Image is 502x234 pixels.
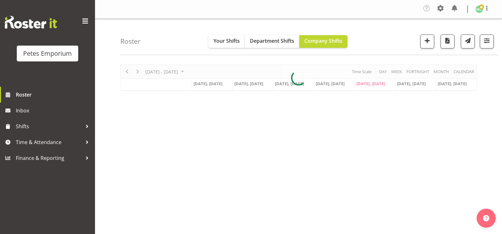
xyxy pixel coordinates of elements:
button: Company Shifts [299,35,347,48]
span: Company Shifts [304,37,342,44]
span: Shifts [16,122,82,131]
button: Department Shifts [245,35,299,48]
img: help-xxl-2.png [483,215,489,221]
button: Your Shifts [208,35,245,48]
span: Inbox [16,106,92,115]
span: Roster [16,90,92,99]
span: Department Shifts [250,37,294,44]
button: Send a list of all shifts for the selected filtered period to all rostered employees. [461,35,475,48]
div: Petes Emporium [23,49,72,58]
button: Add a new shift [420,35,434,48]
button: Download a PDF of the roster according to the set date range. [441,35,454,48]
span: Your Shifts [213,37,240,44]
img: melissa-cowen2635.jpg [475,5,483,13]
span: Finance & Reporting [16,153,82,163]
h4: Roster [120,38,141,45]
button: Filter Shifts [480,35,494,48]
img: Rosterit website logo [5,16,57,28]
span: Time & Attendance [16,137,82,147]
